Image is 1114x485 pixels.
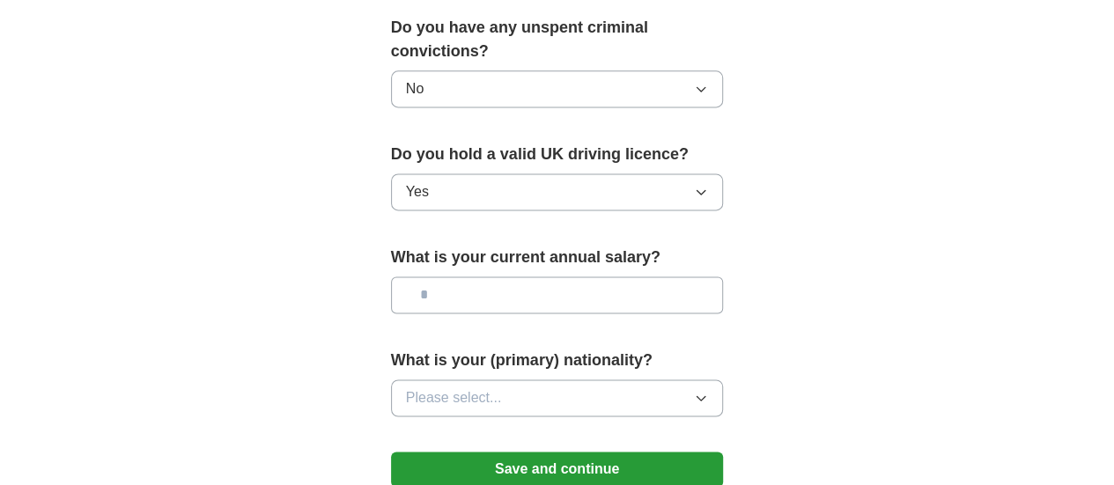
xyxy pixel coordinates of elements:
label: What is your (primary) nationality? [391,349,724,372]
label: What is your current annual salary? [391,246,724,269]
label: Do you hold a valid UK driving licence? [391,143,724,166]
span: No [406,78,424,99]
button: No [391,70,724,107]
label: Do you have any unspent criminal convictions? [391,16,724,63]
span: Please select... [406,387,502,408]
button: Yes [391,173,724,210]
button: Please select... [391,379,724,416]
span: Yes [406,181,429,202]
